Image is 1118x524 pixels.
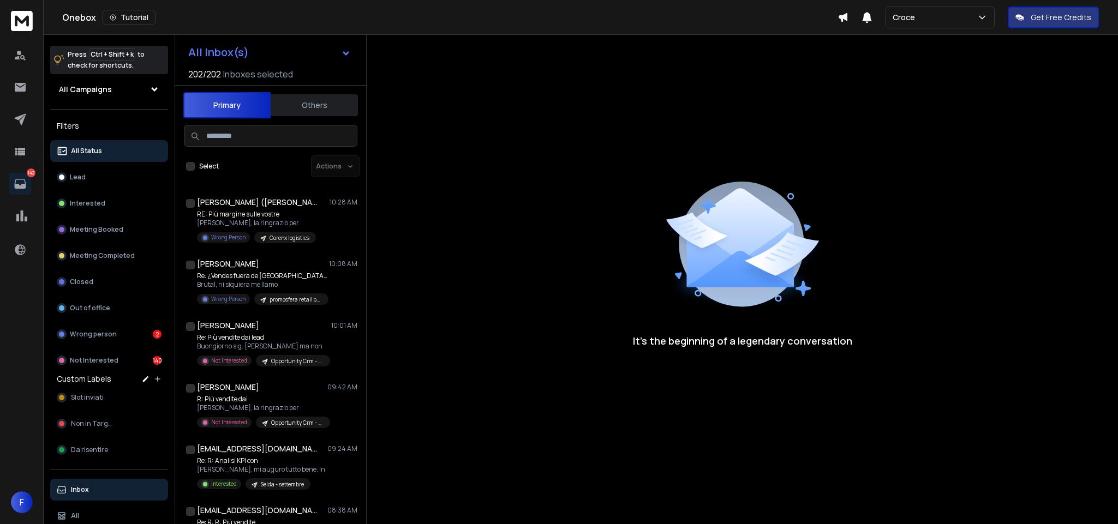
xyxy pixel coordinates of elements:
[893,12,919,23] p: Croce
[261,480,304,489] p: Selda - settembre
[50,271,168,293] button: Closed
[211,418,247,426] p: Not Interested
[50,323,168,345] button: Wrong person2
[331,321,357,330] p: 10:01 AM
[211,295,246,303] p: Wrong Person
[50,297,168,319] button: Out of office
[633,333,852,348] p: It’s the beginning of a legendary conversation
[9,173,31,195] a: 142
[71,445,108,454] span: Da risentire
[197,403,328,412] p: [PERSON_NAME], la ringrazio per
[188,47,249,58] h1: All Inbox(s)
[50,79,168,100] button: All Campaigns
[197,443,317,454] h1: [EMAIL_ADDRESS][DOMAIN_NAME]
[27,168,35,177] p: 142
[50,166,168,188] button: Lead
[271,419,324,427] p: Opportunity Crm - arredamento ottobre
[59,84,112,95] h1: All Campaigns
[11,491,33,513] button: F
[330,198,357,207] p: 10:28 AM
[197,210,316,219] p: RE: Più margine sulle vostre
[197,320,259,331] h1: [PERSON_NAME]
[50,140,168,162] button: All Status
[270,296,322,304] p: promosfera retail ottobre
[50,118,168,134] h3: Filters
[50,479,168,501] button: Inbox
[197,505,317,516] h1: [EMAIL_ADDRESS][DOMAIN_NAME]
[71,511,79,520] p: All
[50,192,168,214] button: Interested
[197,382,259,393] h1: [PERSON_NAME]
[327,506,357,515] p: 08:38 AM
[197,333,328,342] p: Re: Più vendite dai lead
[197,395,328,403] p: R: Più vendite dai
[223,68,293,81] h3: Inboxes selected
[153,330,162,339] div: 2
[211,357,247,365] p: Not Interested
[183,92,271,118] button: Primary
[71,147,102,155] p: All Status
[68,49,145,71] p: Press to check for shortcuts.
[103,10,156,25] button: Tutorial
[188,68,221,81] span: 202 / 202
[89,48,135,61] span: Ctrl + Shift + k
[153,356,162,365] div: 140
[50,387,168,408] button: Slot inviati
[50,413,168,435] button: Non in Target
[50,245,168,267] button: Meeting Completed
[197,219,316,227] p: [PERSON_NAME], la ringrazio per
[70,199,105,208] p: Interested
[50,219,168,240] button: Meeting Booked
[70,173,86,182] p: Lead
[197,197,317,208] h1: [PERSON_NAME] ([PERSON_NAME] S.r.l.)
[197,456,325,465] p: Re: R: Analisi KPI con
[180,41,360,63] button: All Inbox(s)
[329,260,357,268] p: 10:08 AM
[211,480,237,488] p: Interested
[197,465,325,474] p: [PERSON_NAME], mi auguro tutto bene. In
[271,357,324,365] p: Opportunity Crm - arredamento ottobre
[71,393,104,402] span: Slot inviati
[197,280,328,289] p: Brutal, ni siquiera me llamo
[62,10,838,25] div: Onebox
[71,419,115,428] span: Non in Target
[50,439,168,461] button: Da risentire
[327,444,357,453] p: 09:24 AM
[199,162,219,171] label: Select
[70,251,135,260] p: Meeting Completed
[270,234,309,242] p: Corenx logistics
[71,485,89,494] p: Inbox
[70,225,123,234] p: Meeting Booked
[70,330,117,339] p: Wrong person
[1031,12,1091,23] p: Get Free Credits
[197,272,328,280] p: Re: ¿Vendes fuera de [GEOGRAPHIC_DATA]?
[70,278,93,286] p: Closed
[211,233,246,242] p: Wrong Person
[57,374,111,384] h3: Custom Labels
[327,383,357,392] p: 09:42 AM
[271,93,358,117] button: Others
[50,350,168,371] button: Not Interested140
[70,304,110,312] p: Out of office
[70,356,118,365] p: Not Interested
[1008,7,1099,28] button: Get Free Credits
[197,258,259,269] h1: [PERSON_NAME]
[197,342,328,351] p: Buongiorno sig. [PERSON_NAME] ma non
